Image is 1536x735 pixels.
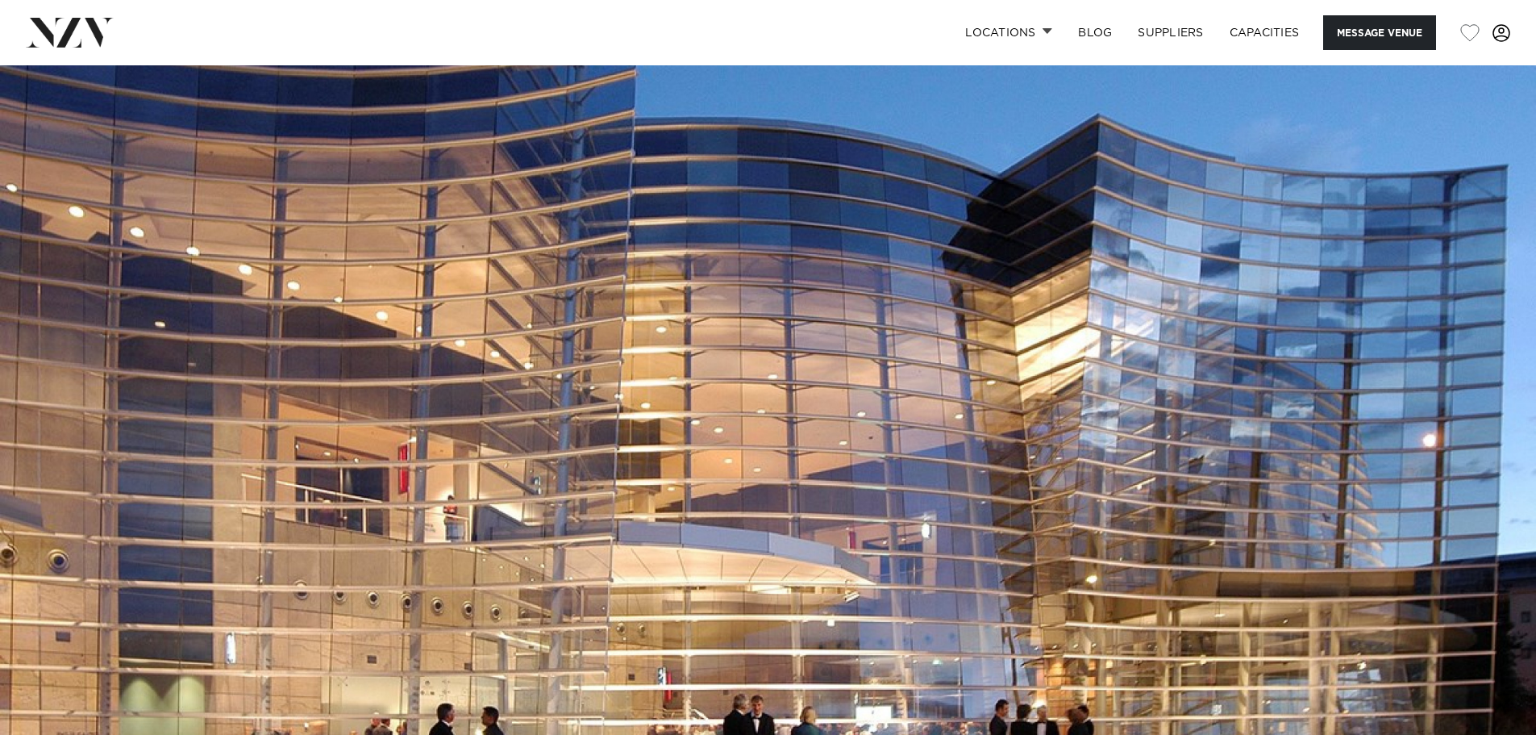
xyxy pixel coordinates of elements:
[1217,15,1313,50] a: Capacities
[1323,15,1436,50] button: Message Venue
[26,18,114,47] img: nzv-logo.png
[1125,15,1216,50] a: SUPPLIERS
[1065,15,1125,50] a: BLOG
[952,15,1065,50] a: Locations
